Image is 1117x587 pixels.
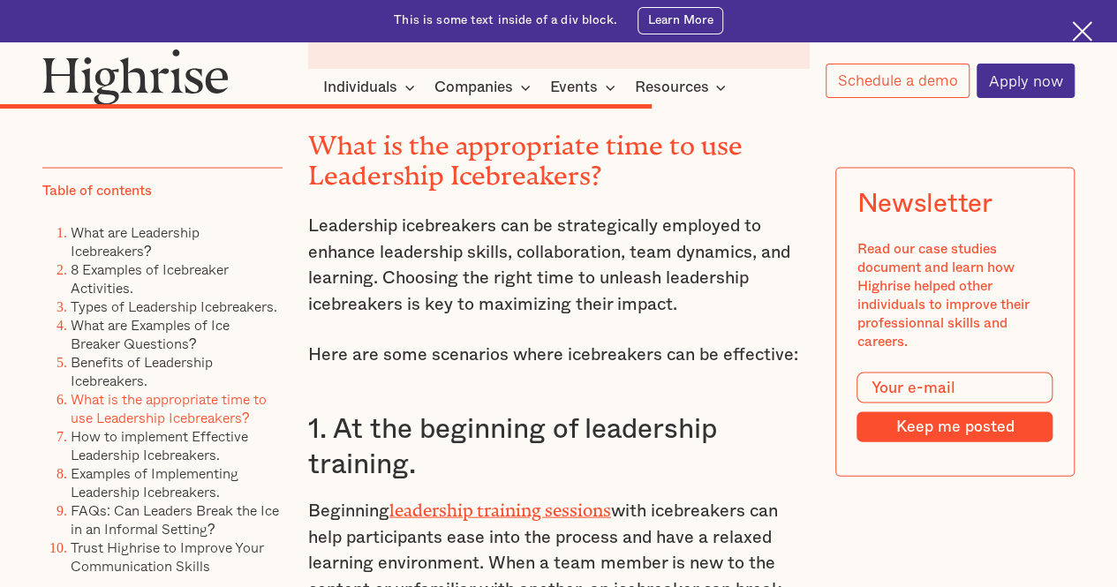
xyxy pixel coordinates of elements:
a: FAQs: Can Leaders Break the Ice in an Informal Setting? [71,500,279,539]
p: Here are some scenarios where icebreakers can be effective: [308,342,810,369]
h3: 1. At the beginning of leadership training. [308,412,810,482]
div: Resources [634,77,708,98]
div: This is some text inside of a div block. [394,12,617,29]
img: Highrise logo [42,49,229,105]
a: What is the appropriate time to use Leadership Icebreakers? [71,388,267,428]
div: Table of contents [42,182,152,200]
input: Keep me posted [857,412,1053,441]
p: Leadership icebreakers can be strategically employed to enhance leadership skills, collaboration,... [308,214,810,318]
div: Events [550,77,598,98]
a: Apply now [977,64,1075,98]
div: Newsletter [857,189,992,219]
div: Events [550,77,621,98]
h2: What is the appropriate time to use Leadership Icebreakers? [308,124,810,184]
a: leadership training sessions [389,500,611,511]
input: Your e-mail [857,373,1053,404]
a: What are Examples of Ice Breaker Questions? [71,314,230,354]
div: Companies [434,77,513,98]
a: Trust Highrise to Improve Your Communication Skills [71,537,264,576]
a: Types of Leadership Icebreakers. [71,296,277,317]
form: Modal Form [857,373,1053,442]
div: Resources [634,77,731,98]
div: Individuals [323,77,420,98]
a: Benefits of Leadership Icebreakers. [71,351,213,391]
div: Read our case studies document and learn how Highrise helped other individuals to improve their p... [857,240,1053,351]
a: Examples of Implementing Leadership Icebreakers. [71,463,238,502]
a: Schedule a demo [826,64,970,98]
a: 8 Examples of Icebreaker Activities. [71,259,229,298]
img: Cross icon [1072,21,1092,41]
div: Companies [434,77,536,98]
a: Learn More [638,7,723,34]
div: Individuals [323,77,397,98]
a: How to implement Effective Leadership Icebreakers. [71,425,248,465]
a: What are Leadership Icebreakers? [71,222,200,261]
